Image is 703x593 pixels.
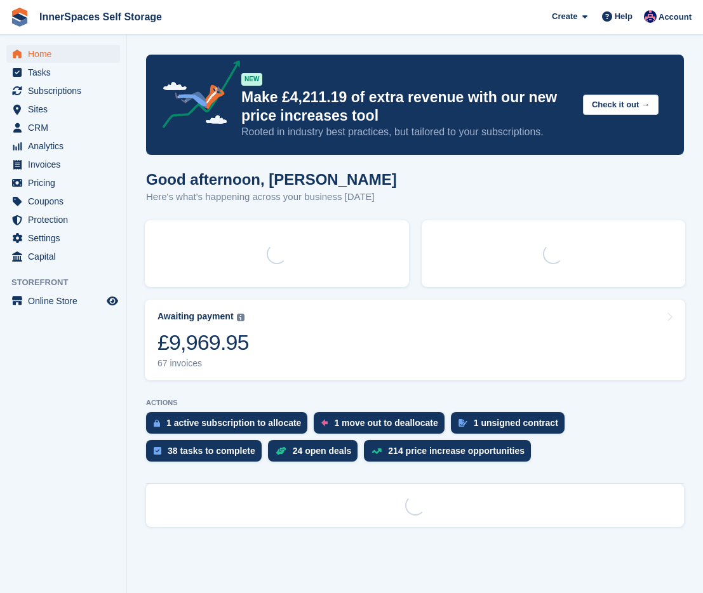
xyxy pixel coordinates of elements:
[644,10,657,23] img: Dominic Hampson
[168,446,255,456] div: 38 tasks to complete
[237,314,244,321] img: icon-info-grey-7440780725fd019a000dd9b08b2336e03edf1995a4989e88bcd33f0948082b44.svg
[364,440,537,468] a: 214 price increase opportunities
[157,358,249,369] div: 67 invoices
[6,63,120,81] a: menu
[6,82,120,100] a: menu
[552,10,577,23] span: Create
[474,418,558,428] div: 1 unsigned contract
[28,82,104,100] span: Subscriptions
[146,190,397,204] p: Here's what's happening across your business [DATE]
[241,125,573,139] p: Rooted in industry best practices, but tailored to your subscriptions.
[241,73,262,86] div: NEW
[34,6,167,27] a: InnerSpaces Self Storage
[6,192,120,210] a: menu
[6,156,120,173] a: menu
[28,192,104,210] span: Coupons
[166,418,301,428] div: 1 active subscription to allocate
[10,8,29,27] img: stora-icon-8386f47178a22dfd0bd8f6a31ec36ba5ce8667c1dd55bd0f319d3a0aa187defe.svg
[146,399,684,407] p: ACTIONS
[334,418,438,428] div: 1 move out to deallocate
[268,440,365,468] a: 24 open deals
[146,440,268,468] a: 38 tasks to complete
[388,446,525,456] div: 214 price increase opportunities
[28,292,104,310] span: Online Store
[145,300,685,380] a: Awaiting payment £9,969.95 67 invoices
[28,211,104,229] span: Protection
[321,419,328,427] img: move_outs_to_deallocate_icon-f764333ba52eb49d3ac5e1228854f67142a1ed5810a6f6cc68b1a99e826820c5.svg
[583,95,659,116] button: Check it out →
[28,137,104,155] span: Analytics
[28,174,104,192] span: Pricing
[28,100,104,118] span: Sites
[28,119,104,137] span: CRM
[28,156,104,173] span: Invoices
[28,63,104,81] span: Tasks
[154,447,161,455] img: task-75834270c22a3079a89374b754ae025e5fb1db73e45f91037f5363f120a921f8.svg
[659,11,692,23] span: Account
[154,419,160,427] img: active_subscription_to_allocate_icon-d502201f5373d7db506a760aba3b589e785aa758c864c3986d89f69b8ff3...
[459,419,467,427] img: contract_signature_icon-13c848040528278c33f63329250d36e43548de30e8caae1d1a13099fd9432cc5.svg
[314,412,450,440] a: 1 move out to deallocate
[451,412,571,440] a: 1 unsigned contract
[6,292,120,310] a: menu
[6,229,120,247] a: menu
[6,211,120,229] a: menu
[152,60,241,133] img: price-adjustments-announcement-icon-8257ccfd72463d97f412b2fc003d46551f7dbcb40ab6d574587a9cd5c0d94...
[372,448,382,454] img: price_increase_opportunities-93ffe204e8149a01c8c9dc8f82e8f89637d9d84a8eef4429ea346261dce0b2c0.svg
[6,137,120,155] a: menu
[28,45,104,63] span: Home
[157,330,249,356] div: £9,969.95
[157,311,234,322] div: Awaiting payment
[105,293,120,309] a: Preview store
[146,412,314,440] a: 1 active subscription to allocate
[241,88,573,125] p: Make £4,211.19 of extra revenue with our new price increases tool
[615,10,633,23] span: Help
[276,446,286,455] img: deal-1b604bf984904fb50ccaf53a9ad4b4a5d6e5aea283cecdc64d6e3604feb123c2.svg
[6,248,120,265] a: menu
[28,229,104,247] span: Settings
[146,171,397,188] h1: Good afternoon, [PERSON_NAME]
[6,119,120,137] a: menu
[6,45,120,63] a: menu
[6,100,120,118] a: menu
[293,446,352,456] div: 24 open deals
[11,276,126,289] span: Storefront
[6,174,120,192] a: menu
[28,248,104,265] span: Capital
